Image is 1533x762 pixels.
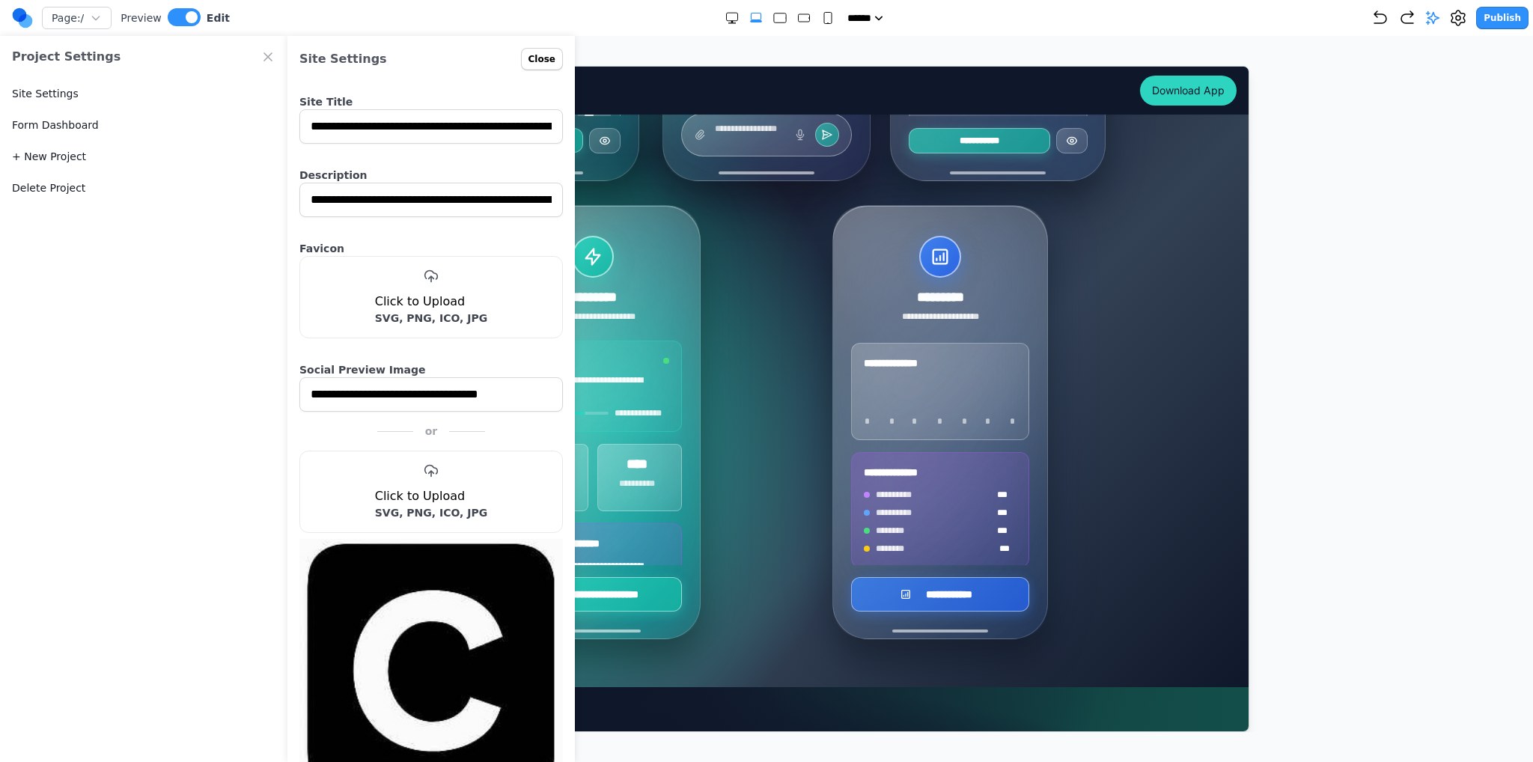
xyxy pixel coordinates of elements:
[260,49,275,64] button: Close Project Settings
[299,50,387,68] h2: Site Settings
[375,293,488,311] h2: Click to Upload
[12,86,79,101] button: Site Settings
[796,10,811,25] button: Medium
[299,94,563,109] h3: Site Title
[52,10,84,25] span: Page: /
[207,10,230,25] span: Edit
[284,66,1249,732] iframe: Preview
[121,10,162,25] span: Preview
[299,241,563,256] h3: Favicon
[12,180,85,195] button: Delete Project
[375,311,488,326] h3: SVG, PNG, ICO, JPG
[749,10,764,25] button: Extra Large
[375,505,488,520] h3: SVG, PNG, ICO, JPG
[12,149,86,164] a: + New Project
[42,7,112,29] button: Page:/
[1476,7,1529,29] button: Publish
[1371,9,1389,27] button: Undo
[12,118,99,132] a: Form Dashboard
[299,168,563,183] h3: Description
[425,424,438,439] span: or
[725,10,740,25] button: Double Extra Large
[299,362,563,377] h3: Social Preview Image
[521,48,563,70] button: Close
[12,48,121,66] h2: Project Settings
[820,10,835,25] button: Small
[772,10,787,25] button: Large
[375,487,488,505] h2: Click to Upload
